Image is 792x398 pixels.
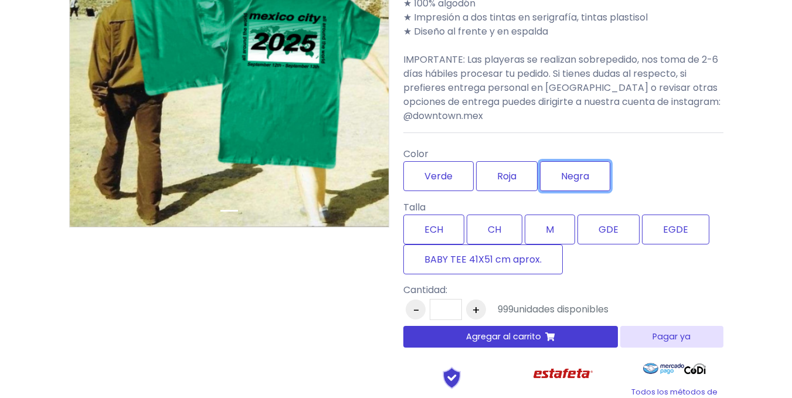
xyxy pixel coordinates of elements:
[498,302,514,316] span: 999
[498,302,609,317] div: unidades disponibles
[577,215,640,244] label: GDE
[466,331,541,343] span: Agregar al carrito
[403,142,723,196] div: Color
[403,326,618,348] button: Agregar al carrito
[476,161,538,191] label: Roja
[466,300,486,319] button: +
[406,300,426,319] button: -
[684,357,706,380] img: Codi Logo
[620,326,723,348] button: Pagar ya
[403,196,723,279] div: Talla
[403,161,474,191] label: Verde
[403,244,563,274] label: BABY TEE 41X51 cm aprox.
[423,366,481,389] img: Shield
[642,215,709,244] label: EGDE
[403,215,464,244] label: ECH
[524,357,602,390] img: Estafeta Logo
[467,215,522,244] label: CH
[643,357,685,380] img: Mercado Pago Logo
[403,283,609,297] p: Cantidad:
[525,215,575,244] label: M
[540,161,610,191] label: Negra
